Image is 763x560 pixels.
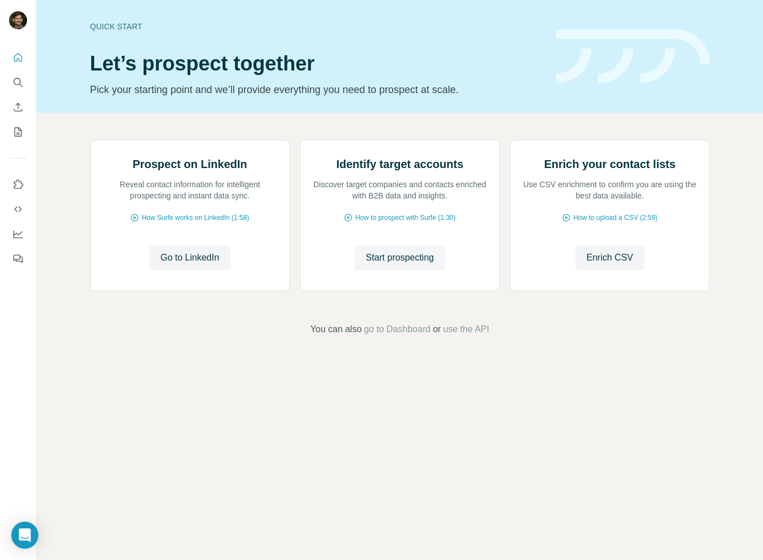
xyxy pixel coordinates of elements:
[9,174,27,195] button: Use Surfe on LinkedIn
[364,323,431,336] button: go to Dashboard
[336,156,464,172] h2: Identify target accounts
[149,245,230,270] button: Go to LinkedIn
[11,522,38,549] div: Open Intercom Messenger
[9,47,27,68] button: Quick start
[522,179,698,201] p: Use CSV enrichment to confirm you are using the best data available.
[9,97,27,117] button: Enrich CSV
[573,213,657,223] span: How to upload a CSV (2:59)
[9,11,27,29] img: Avatar
[9,72,27,92] button: Search
[9,199,27,219] button: Use Surfe API
[312,179,488,201] p: Discover target companies and contacts enriched with B2B data and insights.
[366,251,434,264] span: Start prospecting
[132,156,247,172] h2: Prospect on LinkedIn
[354,245,445,270] button: Start prospecting
[443,323,489,336] button: use the API
[575,245,645,270] button: Enrich CSV
[355,213,455,223] span: How to prospect with Surfe (1:30)
[90,21,543,32] div: Quick start
[90,82,543,98] p: Pick your starting point and we’ll provide everything you need to prospect at scale.
[102,179,278,201] p: Reveal contact information for intelligent prospecting and instant data sync.
[9,249,27,269] button: Feedback
[161,251,219,264] span: Go to LinkedIn
[141,213,249,223] span: How Surfe works on LinkedIn (1:58)
[9,122,27,142] button: My lists
[310,323,362,336] span: You can also
[90,52,543,75] h1: Let’s prospect together
[9,224,27,244] button: Dashboard
[544,156,675,172] h2: Enrich your contact lists
[556,29,710,84] img: banner
[587,251,633,264] span: Enrich CSV
[433,323,441,336] span: or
